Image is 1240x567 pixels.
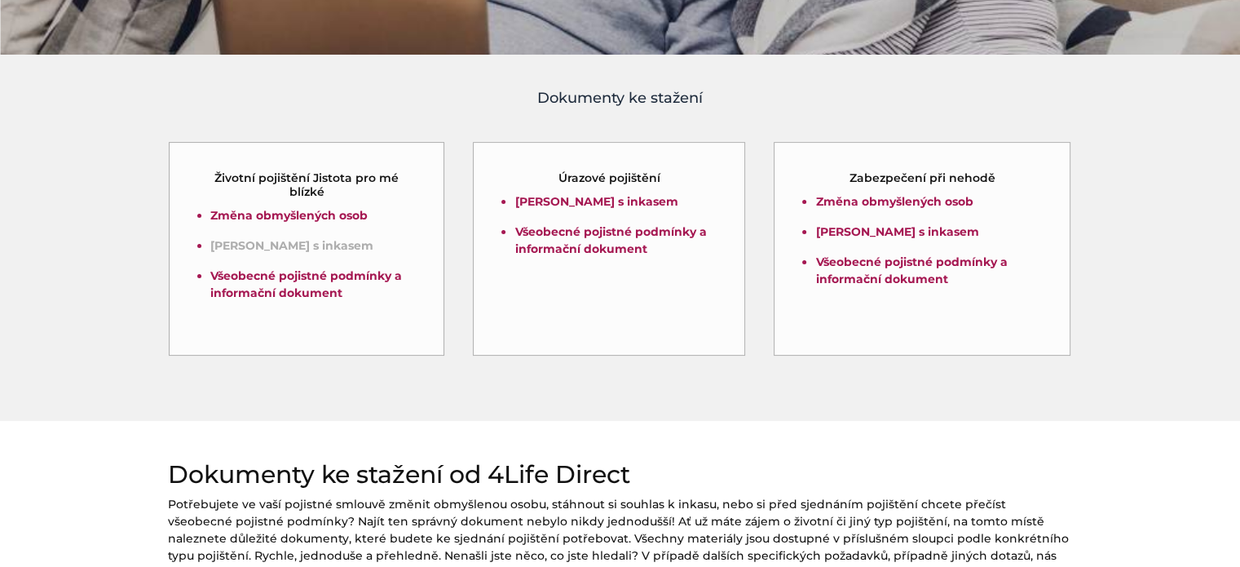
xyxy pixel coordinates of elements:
[514,194,677,209] a: [PERSON_NAME] s inkasem
[849,171,995,185] h5: Zabezpečení při nehodě
[210,238,373,253] a: [PERSON_NAME] s inkasem
[815,224,978,239] a: [PERSON_NAME] s inkasem
[815,255,1007,286] a: Všeobecné pojistné podmínky a informační dokument
[168,460,1073,489] h2: Dokumenty ke stažení od 4Life Direct
[514,224,706,256] a: Všeobecné pojistné podmínky a informační dokument
[168,87,1073,109] h4: Dokumenty ke stažení
[815,194,973,209] a: Změna obmyšlených osob
[210,268,402,300] a: Všeobecné pojistné podmínky a informační dokument
[210,208,368,223] a: Změna obmyšlených osob
[198,171,416,199] h5: Životní pojištění Jistota pro mé blízké
[558,171,660,185] h5: Úrazové pojištění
